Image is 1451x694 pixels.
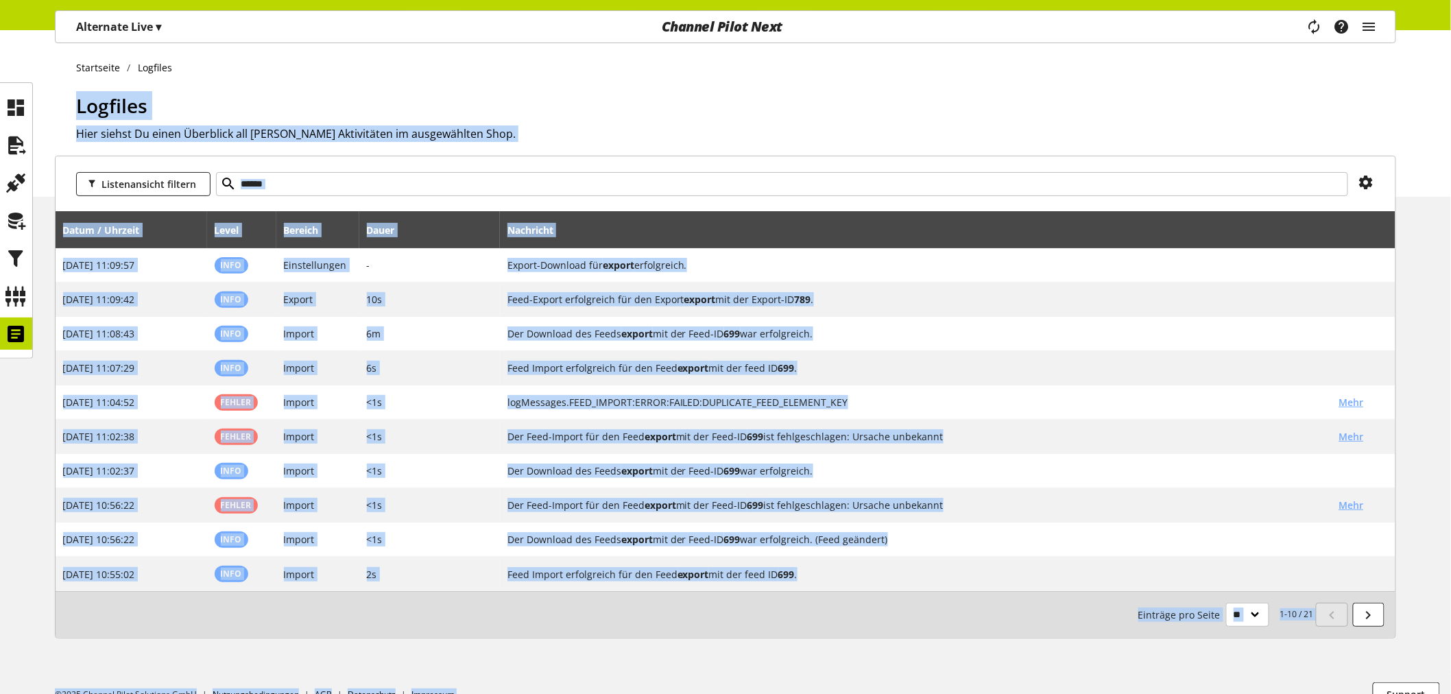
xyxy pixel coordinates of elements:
[221,259,242,271] span: Info
[1339,429,1364,444] span: Mehr
[367,293,383,306] span: 10s
[221,396,252,408] span: Fehler
[367,396,383,409] span: <1s
[367,499,383,512] span: <1s
[724,533,741,546] b: 699
[507,429,1329,444] h2: Der Feed-Import für den Feed export mit der Feed-ID 699 ist fehlgeschlagen: Ursache unbekannt
[156,19,161,34] span: ▾
[215,223,253,237] div: Level
[221,499,252,511] span: Fehler
[621,464,653,477] b: export
[221,465,242,477] span: Info
[76,60,128,75] a: Startseite
[76,125,1396,142] h2: Hier siehst Du einen Überblick all [PERSON_NAME] Aktivitäten im ausgewählten Shop.
[677,568,709,581] b: export
[221,568,242,579] span: Info
[684,293,716,306] b: export
[1329,390,1374,414] button: Mehr
[284,430,315,443] span: Import
[101,177,196,191] span: Listenansicht filtern
[1329,424,1374,448] button: Mehr
[367,223,409,237] div: Dauer
[367,361,377,374] span: 6s
[747,430,764,443] b: 699
[507,326,1363,341] h2: Der Download des Feeds export mit der Feed-ID 699 war erfolgreich.
[55,10,1396,43] nav: main navigation
[1339,395,1364,409] span: Mehr
[507,395,1329,409] h2: logMessages.FEED_IMPORT:ERROR:FAILED:DUPLICATE_FEED_ELEMENT_KEY
[63,430,135,443] span: [DATE] 11:02:38
[284,533,315,546] span: Import
[507,216,1389,243] div: Nachricht
[284,327,315,340] span: Import
[76,19,161,35] p: Alternate Live
[221,294,242,305] span: Info
[507,464,1363,478] h2: Der Download des Feeds export mit der Feed-ID 699 war erfolgreich.
[63,533,135,546] span: [DATE] 10:56:22
[367,568,377,581] span: 2s
[63,568,135,581] span: [DATE] 10:55:02
[724,464,741,477] b: 699
[63,396,135,409] span: [DATE] 11:04:52
[507,498,1329,512] h2: Der Feed-Import für den Feed export mit der Feed-ID 699 ist fehlgeschlagen: Ursache unbekannt
[221,534,242,545] span: Info
[63,223,154,237] div: Datum / Uhrzeit
[63,361,135,374] span: [DATE] 11:07:29
[284,568,315,581] span: Import
[284,259,347,272] span: Einstellungen
[507,361,1363,375] h2: Feed Import erfolgreich für den Feed export mit der feed ID 699.
[76,93,147,119] span: Logfiles
[63,259,135,272] span: [DATE] 11:09:57
[778,568,795,581] b: 699
[1339,498,1364,512] span: Mehr
[367,533,383,546] span: <1s
[63,499,135,512] span: [DATE] 10:56:22
[284,396,315,409] span: Import
[284,499,315,512] span: Import
[621,327,653,340] b: export
[677,361,709,374] b: export
[603,259,634,272] b: export
[284,223,333,237] div: Bereich
[621,533,653,546] b: export
[1138,603,1314,627] small: 1-10 / 21
[645,499,676,512] b: export
[507,567,1363,582] h2: Feed Import erfolgreich für den Feed export mit der feed ID 699.
[507,258,1363,272] h2: Export-Download für export erfolgreich.
[63,327,135,340] span: [DATE] 11:08:43
[63,464,135,477] span: [DATE] 11:02:37
[284,361,315,374] span: Import
[367,327,381,340] span: 6m
[507,532,1363,547] h2: Der Download des Feeds export mit der Feed-ID 699 war erfolgreich. (Feed geändert)
[795,293,811,306] b: 789
[724,327,741,340] b: 699
[284,293,313,306] span: Export
[284,464,315,477] span: Import
[221,328,242,339] span: Info
[747,499,764,512] b: 699
[367,464,383,477] span: <1s
[76,172,211,196] button: Listenansicht filtern
[63,293,135,306] span: [DATE] 11:09:42
[1329,493,1374,517] button: Mehr
[645,430,676,443] b: export
[1138,608,1226,622] span: Einträge pro Seite
[221,431,252,442] span: Fehler
[367,430,383,443] span: <1s
[778,361,795,374] b: 699
[221,362,242,374] span: Info
[507,292,1363,307] h2: Feed-Export erfolgreich für den Export export mit der Export-ID 789.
